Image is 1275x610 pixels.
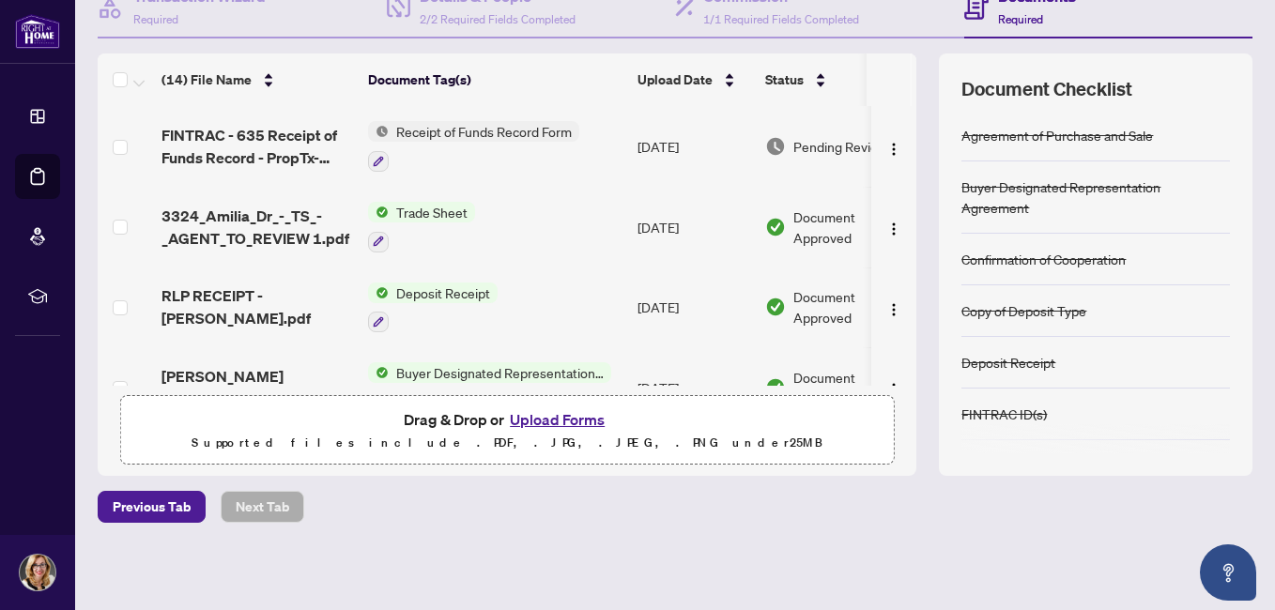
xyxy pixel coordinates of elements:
[20,555,55,590] img: Profile Icon
[98,491,206,523] button: Previous Tab
[765,217,786,237] img: Document Status
[161,365,353,410] span: [PERSON_NAME] Representation Agreement.pdf
[161,205,353,250] span: 3324_Amilia_Dr_-_TS_-_AGENT_TO_REVIEW 1.pdf
[879,292,909,322] button: Logo
[765,69,804,90] span: Status
[113,492,191,522] span: Previous Tab
[368,282,498,333] button: Status IconDeposit Receipt
[361,53,630,106] th: Document Tag(s)
[504,407,610,432] button: Upload Forms
[389,202,475,222] span: Trade Sheet
[961,76,1132,102] span: Document Checklist
[368,121,579,172] button: Status IconReceipt of Funds Record Form
[961,125,1153,145] div: Agreement of Purchase and Sale
[368,362,389,383] img: Status Icon
[793,367,910,408] span: Document Approved
[758,53,917,106] th: Status
[793,206,910,248] span: Document Approved
[368,121,389,142] img: Status Icon
[886,302,901,317] img: Logo
[793,136,887,157] span: Pending Review
[368,362,611,413] button: Status IconBuyer Designated Representation Agreement
[765,136,786,157] img: Document Status
[630,267,758,348] td: [DATE]
[961,300,1086,321] div: Copy of Deposit Type
[765,377,786,398] img: Document Status
[1200,544,1256,601] button: Open asap
[886,382,901,397] img: Logo
[961,352,1055,373] div: Deposit Receipt
[765,297,786,317] img: Document Status
[15,14,60,49] img: logo
[389,362,611,383] span: Buyer Designated Representation Agreement
[389,121,579,142] span: Receipt of Funds Record Form
[961,249,1126,269] div: Confirmation of Cooperation
[161,284,353,329] span: RLP RECEIPT - [PERSON_NAME].pdf
[368,282,389,303] img: Status Icon
[161,124,353,169] span: FINTRAC - 635 Receipt of Funds Record - PropTx-OREA_[DATE] 16_48_13.pdf
[637,69,713,90] span: Upload Date
[886,142,901,157] img: Logo
[886,221,901,236] img: Logo
[630,347,758,428] td: [DATE]
[133,12,178,26] span: Required
[961,176,1230,218] div: Buyer Designated Representation Agreement
[368,202,389,222] img: Status Icon
[879,373,909,403] button: Logo
[630,187,758,267] td: [DATE]
[420,12,576,26] span: 2/2 Required Fields Completed
[879,131,909,161] button: Logo
[404,407,610,432] span: Drag & Drop or
[961,404,1047,424] div: FINTRAC ID(s)
[389,282,498,303] span: Deposit Receipt
[121,396,893,465] span: Drag & Drop orUpload FormsSupported files include .PDF, .JPG, .JPEG, .PNG under25MB
[998,12,1043,26] span: Required
[154,53,361,106] th: (14) File Name
[879,212,909,242] button: Logo
[368,202,475,252] button: Status IconTrade Sheet
[630,106,758,187] td: [DATE]
[703,12,859,26] span: 1/1 Required Fields Completed
[630,53,758,106] th: Upload Date
[793,286,910,328] span: Document Approved
[161,69,252,90] span: (14) File Name
[221,491,304,523] button: Next Tab
[132,432,882,454] p: Supported files include .PDF, .JPG, .JPEG, .PNG under 25 MB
